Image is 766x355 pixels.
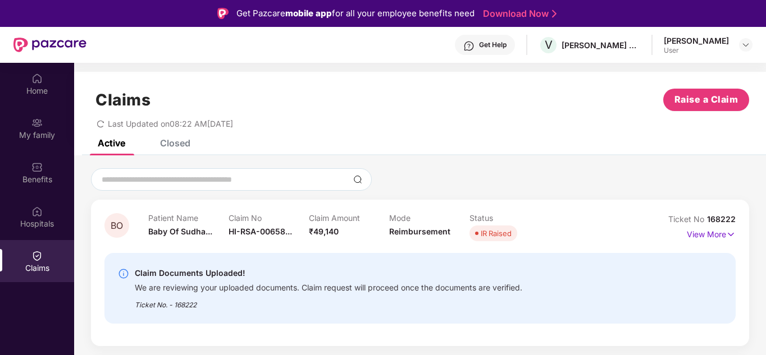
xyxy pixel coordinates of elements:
img: New Pazcare Logo [13,38,86,52]
div: Active [98,137,125,149]
div: [PERSON_NAME] ESTATES DEVELOPERS PRIVATE LIMITED [562,40,640,50]
div: We are reviewing your uploaded documents. Claim request will proceed once the documents are verif... [135,280,522,293]
a: Download Now [483,8,553,20]
img: svg+xml;base64,PHN2ZyBpZD0iSG9zcGl0YWxzIiB4bWxucz0iaHR0cDovL3d3dy53My5vcmcvMjAwMC9zdmciIHdpZHRoPS... [31,206,43,217]
span: HI-RSA-00658... [229,227,292,236]
p: Mode [389,213,469,223]
p: Claim No [229,213,309,223]
strong: mobile app [285,8,332,19]
span: redo [97,119,104,128]
div: Get Help [479,40,507,49]
div: Ticket No. - 168222 [135,293,522,310]
span: BO [111,221,123,230]
button: Raise a Claim [663,89,749,111]
img: svg+xml;base64,PHN2ZyB3aWR0aD0iMjAiIGhlaWdodD0iMjAiIHZpZXdCb3g9IjAgMCAyMCAyMCIgZmlsbD0ibm9uZSIgeG... [31,117,43,128]
p: Patient Name [148,213,229,223]
img: svg+xml;base64,PHN2ZyBpZD0iSG9tZSIgeG1sbnM9Imh0dHA6Ly93d3cudzMub3JnLzIwMDAvc3ZnIiB3aWR0aD0iMjAiIG... [31,73,43,84]
span: Last Updated on 08:22 AM[DATE] [108,119,233,128]
span: 168222 [707,214,736,224]
div: Claim Documents Uploaded! [135,266,522,280]
img: svg+xml;base64,PHN2ZyBpZD0iU2VhcmNoLTMyeDMyIiB4bWxucz0iaHR0cDovL3d3dy53My5vcmcvMjAwMC9zdmciIHdpZH... [353,175,362,184]
img: Stroke [552,8,557,20]
p: Status [469,213,550,223]
img: svg+xml;base64,PHN2ZyBpZD0iQ2xhaW0iIHhtbG5zPSJodHRwOi8vd3d3LnczLm9yZy8yMDAwL3N2ZyIgd2lkdGg9IjIwIi... [31,250,43,261]
img: svg+xml;base64,PHN2ZyBpZD0iRHJvcGRvd24tMzJ4MzIiIHhtbG5zPSJodHRwOi8vd3d3LnczLm9yZy8yMDAwL3N2ZyIgd2... [741,40,750,49]
div: User [664,46,729,55]
span: Ticket No [668,214,707,224]
img: svg+xml;base64,PHN2ZyBpZD0iSGVscC0zMngzMiIgeG1sbnM9Imh0dHA6Ly93d3cudzMub3JnLzIwMDAvc3ZnIiB3aWR0aD... [463,40,475,52]
p: View More [687,225,736,241]
img: svg+xml;base64,PHN2ZyB4bWxucz0iaHR0cDovL3d3dy53My5vcmcvMjAwMC9zdmciIHdpZHRoPSIxNyIgaGVpZ2h0PSIxNy... [726,228,736,241]
span: V [545,38,553,52]
span: Raise a Claim [674,93,738,107]
div: IR Raised [481,228,512,239]
span: Baby Of Sudha... [148,227,212,236]
img: svg+xml;base64,PHN2ZyBpZD0iQmVuZWZpdHMiIHhtbG5zPSJodHRwOi8vd3d3LnczLm9yZy8yMDAwL3N2ZyIgd2lkdGg9Ij... [31,162,43,173]
div: Closed [160,137,190,149]
p: Claim Amount [309,213,389,223]
div: [PERSON_NAME] [664,35,729,46]
img: Logo [217,8,229,19]
img: svg+xml;base64,PHN2ZyBpZD0iSW5mby0yMHgyMCIgeG1sbnM9Imh0dHA6Ly93d3cudzMub3JnLzIwMDAvc3ZnIiB3aWR0aD... [118,268,129,279]
span: ₹49,140 [309,227,339,236]
span: Reimbursement [389,227,450,236]
div: Get Pazcare for all your employee benefits need [236,7,475,20]
h1: Claims [95,90,151,109]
